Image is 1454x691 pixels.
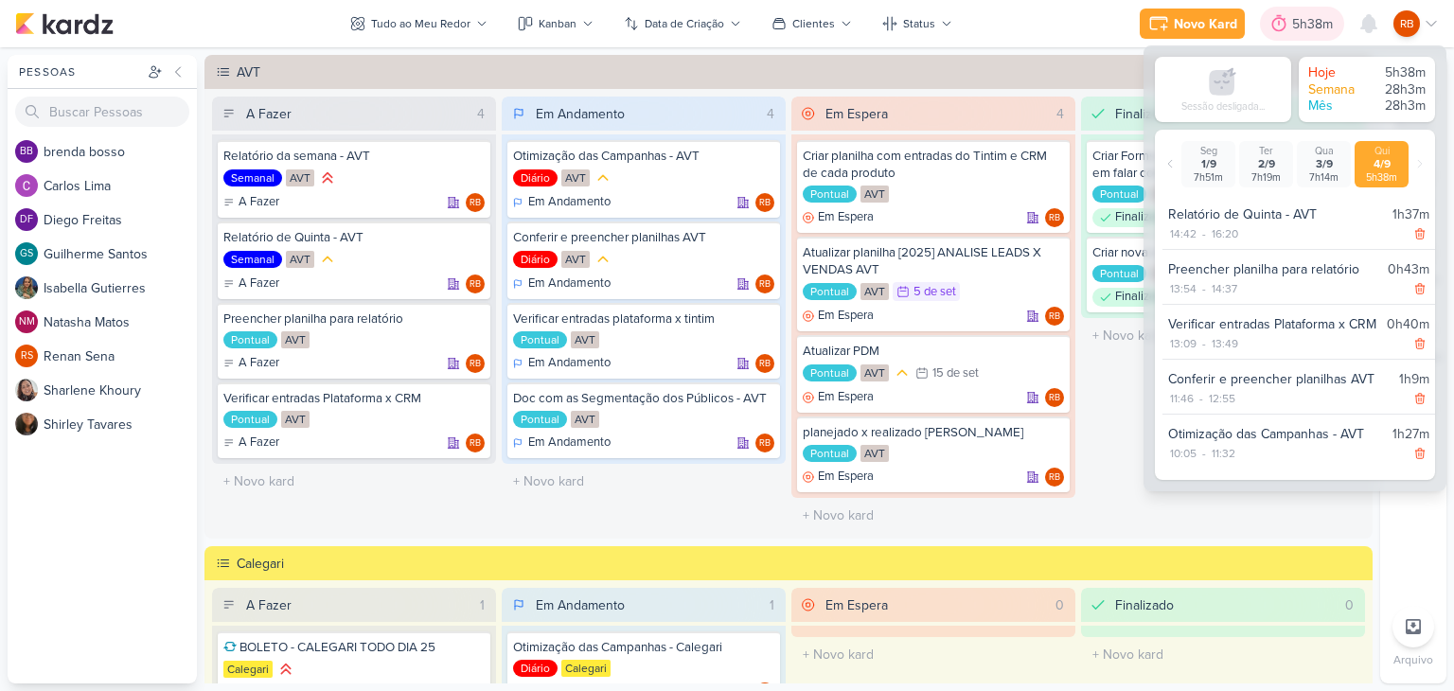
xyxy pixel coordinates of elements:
[513,660,558,677] div: Diário
[1388,259,1429,279] div: 0h43m
[1168,369,1392,389] div: Conferir e preencher planilhas AVT
[1358,157,1405,171] div: 4/9
[44,312,197,332] div: N a t a s h a M a t o s
[1049,104,1072,124] div: 4
[594,168,612,187] div: Prioridade Média
[20,249,33,259] p: GS
[470,280,481,290] p: RB
[1210,225,1240,242] div: 16:20
[513,310,774,328] div: Verificar entradas plataforma x tintim
[1338,595,1361,615] div: 0
[44,142,197,162] div: b r e n d a b o s s o
[286,169,314,186] div: AVT
[1085,641,1361,668] input: + Novo kard
[803,364,857,381] div: Pontual
[1092,244,1354,261] div: Criar nova campanha de Forms - Jatobás
[803,208,874,227] div: Em Espera
[803,244,1064,278] div: Atualizar planilha [2025] ANALISE LEADS X VENDAS AVT
[1048,595,1072,615] div: 0
[216,468,492,495] input: + Novo kard
[1168,204,1385,224] div: Relatório de Quinta - AVT
[1301,157,1347,171] div: 3/9
[466,434,485,452] div: Responsável: Rogerio Bispo
[513,390,774,407] div: Doc com as Segmentação dos Públicos - AVT
[513,331,567,348] div: Pontual
[15,97,189,127] input: Buscar Pessoas
[1210,335,1240,352] div: 13:49
[19,317,35,328] p: NM
[223,229,485,246] div: Relatório de Quinta - AVT
[44,278,197,298] div: I s a b e l l a G u t i e r r e s
[803,283,857,300] div: Pontual
[762,595,782,615] div: 1
[1092,265,1146,282] div: Pontual
[223,251,282,268] div: Semanal
[1168,225,1198,242] div: 14:42
[528,434,611,452] p: Em Andamento
[1393,651,1433,668] p: Arquivo
[1400,15,1414,32] p: RB
[466,193,485,212] div: Responsável: Rogerio Bispo
[15,63,144,80] div: Pessoas
[15,12,114,35] img: kardz.app
[281,411,310,428] div: AVT
[1115,208,1169,227] p: Finalizado
[1301,145,1347,157] div: Qua
[795,641,1072,668] input: + Novo kard
[223,331,277,348] div: Pontual
[1301,171,1347,184] div: 7h14m
[318,250,337,269] div: Prioridade Média
[223,193,279,212] div: A Fazer
[1369,81,1426,98] div: 28h3m
[466,434,485,452] div: Rogerio Bispo
[239,275,279,293] p: A Fazer
[223,275,279,293] div: A Fazer
[513,148,774,165] div: Otimização das Campanhas - AVT
[21,351,33,362] p: RS
[1369,64,1426,81] div: 5h38m
[466,354,485,373] div: Responsável: Rogerio Bispo
[561,169,590,186] div: AVT
[755,354,774,373] div: Responsável: Rogerio Bispo
[1168,259,1380,279] div: Preencher planilha para relatório
[594,250,612,269] div: Prioridade Média
[1392,424,1429,444] div: 1h27m
[246,104,292,124] div: A Fazer
[860,364,889,381] div: AVT
[795,502,1072,529] input: + Novo kard
[1049,473,1060,483] p: RB
[1140,9,1245,39] button: Novo Kard
[466,193,485,212] div: Rogerio Bispo
[223,434,279,452] div: A Fazer
[860,445,889,462] div: AVT
[246,595,292,615] div: A Fazer
[1168,335,1198,352] div: 13:09
[15,208,38,231] div: Diego Freitas
[803,468,874,487] div: Em Espera
[825,595,888,615] div: Em Espera
[561,251,590,268] div: AVT
[803,186,857,203] div: Pontual
[1198,225,1210,242] div: -
[1185,157,1232,171] div: 1/9
[44,244,197,264] div: G u i l h e r m e S a n t o s
[505,468,782,495] input: + Novo kard
[1393,10,1420,37] div: Rogerio Bispo
[15,413,38,435] img: Shirley Tavares
[223,411,277,428] div: Pontual
[803,445,857,462] div: Pontual
[237,62,1367,82] div: AVT
[513,434,611,452] div: Em Andamento
[1115,104,1174,124] div: Finalizado
[513,639,774,656] div: Otimização das Campanhas - Calegari
[1198,335,1210,352] div: -
[470,360,481,369] p: RB
[755,275,774,293] div: Rogerio Bispo
[1085,322,1361,349] input: + Novo kard
[1049,394,1060,403] p: RB
[15,276,38,299] img: Isabella Gutierres
[15,379,38,401] img: Sharlene Khoury
[803,148,1064,182] div: Criar planilha com entradas do Tintim e CRM de cada produto
[1243,171,1289,184] div: 7h19m
[470,439,481,449] p: RB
